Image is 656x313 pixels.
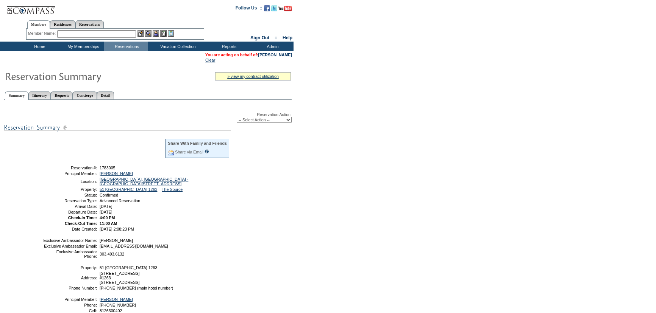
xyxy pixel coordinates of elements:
[43,297,97,302] td: Principal Member:
[100,221,117,226] span: 11:00 AM
[43,204,97,209] td: Arrival Date:
[100,204,112,209] span: [DATE]
[100,297,133,302] a: [PERSON_NAME]
[160,30,167,37] img: Reservations
[43,303,97,307] td: Phone:
[4,112,292,123] div: Reservation Action:
[250,42,294,51] td: Admin
[5,68,156,84] img: Reservaton Summary
[100,187,157,192] a: 51 [GEOGRAPHIC_DATA] 1263
[43,249,97,259] td: Exclusive Ambassador Phone:
[100,238,133,243] span: [PERSON_NAME]
[175,150,203,154] a: Share via Email
[100,215,115,220] span: 4:00 PM
[100,244,168,248] span: [EMAIL_ADDRESS][DOMAIN_NAME]
[145,30,152,37] img: View
[264,5,270,11] img: Become our fan on Facebook
[43,193,97,197] td: Status:
[97,91,114,99] a: Detail
[205,58,215,62] a: Clear
[100,227,134,231] span: [DATE] 2:08:23 PM
[43,227,97,231] td: Date Created:
[100,271,139,285] span: [STREET_ADDRESS] #1263 [STREET_ADDRESS]
[271,8,277,12] a: Follow us on Twitter
[43,238,97,243] td: Exclusive Ambassador Name:
[100,193,118,197] span: Confirmed
[43,308,97,313] td: Cell:
[51,91,73,99] a: Requests
[43,171,97,176] td: Principal Member:
[100,308,122,313] span: 8126300402
[205,53,292,57] span: You are acting on behalf of:
[100,198,140,203] span: Advanced Reservation
[43,177,97,186] td: Location:
[75,20,104,28] a: Reservations
[17,42,61,51] td: Home
[100,171,133,176] a: [PERSON_NAME]
[4,123,231,132] img: subTtlResSummary.gif
[68,215,97,220] strong: Check-In Time:
[43,198,97,203] td: Reservation Type:
[100,265,157,270] span: 51 [GEOGRAPHIC_DATA] 1263
[5,91,28,100] a: Summary
[28,91,51,99] a: Itinerary
[283,35,292,40] a: Help
[278,6,292,11] img: Subscribe to our YouTube Channel
[43,286,97,290] td: Phone Number:
[43,210,97,214] td: Departure Date:
[50,20,75,28] a: Residences
[168,30,174,37] img: b_calculator.gif
[43,265,97,270] td: Property:
[100,177,188,186] a: [GEOGRAPHIC_DATA], [GEOGRAPHIC_DATA] - [GEOGRAPHIC_DATA][STREET_ADDRESS]
[100,252,124,256] span: 303.493.6132
[73,91,97,99] a: Concierge
[100,210,112,214] span: [DATE]
[100,166,116,170] span: 1783005
[61,42,104,51] td: My Memberships
[65,221,97,226] strong: Check-Out Time:
[153,30,159,37] img: Impersonate
[43,271,97,285] td: Address:
[271,5,277,11] img: Follow us on Twitter
[100,303,136,307] span: [PHONE_NUMBER]
[137,30,144,37] img: b_edit.gif
[236,5,262,14] td: Follow Us ::
[104,42,148,51] td: Reservations
[250,35,269,40] a: Sign Out
[168,141,227,146] div: Share With Family and Friends
[258,53,292,57] a: [PERSON_NAME]
[100,286,173,290] span: [PHONE_NUMBER] (main hotel number)
[227,74,279,79] a: » view my contract utilization
[275,35,278,40] span: ::
[148,42,206,51] td: Vacation Collection
[206,42,250,51] td: Reports
[43,166,97,170] td: Reservation #:
[27,20,50,29] a: Members
[278,8,292,12] a: Subscribe to our YouTube Channel
[162,187,183,192] a: The Source
[43,244,97,248] td: Exclusive Ambassador Email:
[205,149,209,153] input: What is this?
[28,30,57,37] div: Member Name:
[264,8,270,12] a: Become our fan on Facebook
[43,187,97,192] td: Property:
